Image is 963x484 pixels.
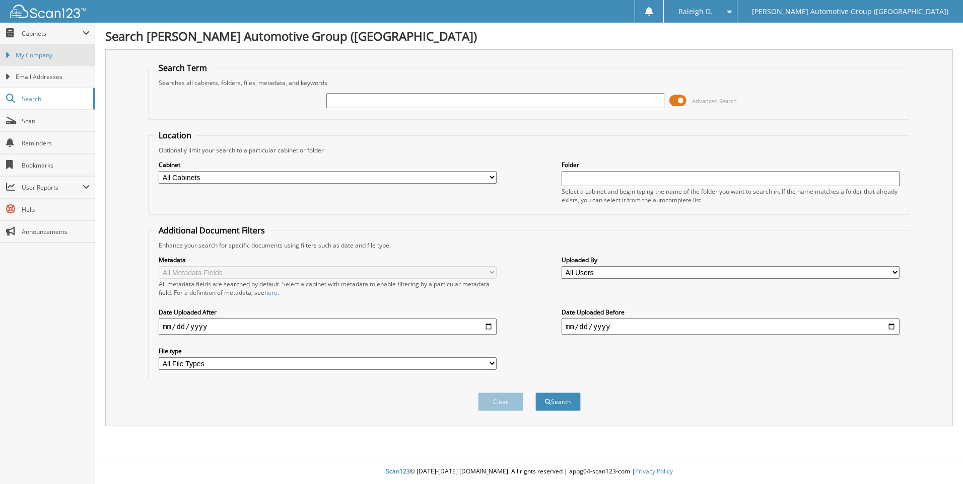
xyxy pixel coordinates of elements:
input: start [159,318,497,335]
span: Search [22,95,88,103]
div: Optionally limit your search to a particular cabinet or folder [154,146,905,154]
div: Searches all cabinets, folders, files, metadata, and keywords [154,78,905,87]
span: Bookmarks [22,161,90,170]
label: File type [159,347,497,355]
span: My Company [16,51,90,60]
span: Advanced Search [692,97,737,105]
div: © [DATE]-[DATE] [DOMAIN_NAME]. All rights reserved | appg04-scan123-com | [95,459,963,484]
iframe: Chat Widget [913,436,963,484]
a: here [264,288,278,297]
h1: Search [PERSON_NAME] Automotive Group ([GEOGRAPHIC_DATA]) [105,28,953,44]
label: Date Uploaded Before [562,308,900,316]
input: end [562,318,900,335]
span: Announcements [22,227,90,236]
legend: Additional Document Filters [154,225,270,236]
label: Metadata [159,256,497,264]
span: [PERSON_NAME] Automotive Group ([GEOGRAPHIC_DATA]) [752,9,948,15]
span: Reminders [22,139,90,147]
img: scan123-logo-white.svg [10,5,86,18]
span: Cabinets [22,29,83,38]
a: Privacy Policy [635,467,673,475]
label: Cabinet [159,160,497,169]
span: User Reports [22,183,83,192]
label: Folder [562,160,900,169]
span: Scan123 [386,467,410,475]
span: Raleigh D. [678,9,713,15]
div: All metadata fields are searched by default. Select a cabinet with metadata to enable filtering b... [159,280,497,297]
div: Enhance your search for specific documents using filters such as date and file type. [154,241,905,250]
span: Scan [22,117,90,125]
label: Date Uploaded After [159,308,497,316]
legend: Search Term [154,62,212,73]
button: Search [535,392,581,411]
span: Help [22,205,90,214]
span: Email Addresses [16,72,90,82]
label: Uploaded By [562,256,900,264]
div: Select a cabinet and begin typing the name of the folder you want to search in. If the name match... [562,187,900,204]
button: Clear [478,392,523,411]
legend: Location [154,130,196,141]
